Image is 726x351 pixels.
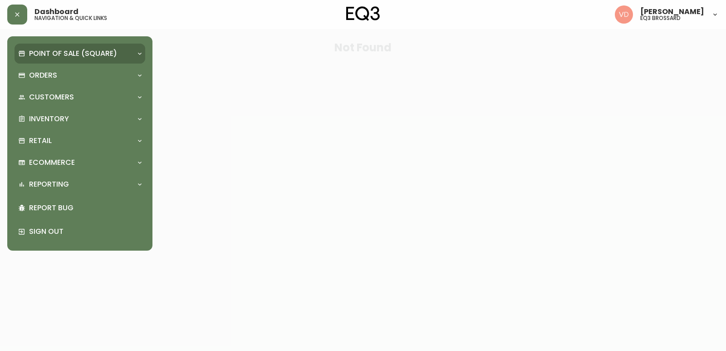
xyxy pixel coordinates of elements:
[15,196,145,220] div: Report Bug
[615,5,633,24] img: 34cbe8de67806989076631741e6a7c6b
[15,220,145,243] div: Sign Out
[29,136,52,146] p: Retail
[29,70,57,80] p: Orders
[15,131,145,151] div: Retail
[15,87,145,107] div: Customers
[34,8,78,15] span: Dashboard
[29,179,69,189] p: Reporting
[29,227,142,237] p: Sign Out
[29,49,117,59] p: Point of Sale (Square)
[29,158,75,168] p: Ecommerce
[15,174,145,194] div: Reporting
[640,15,681,21] h5: eq3 brossard
[15,65,145,85] div: Orders
[34,15,107,21] h5: navigation & quick links
[640,8,704,15] span: [PERSON_NAME]
[15,44,145,64] div: Point of Sale (Square)
[29,92,74,102] p: Customers
[15,109,145,129] div: Inventory
[29,203,142,213] p: Report Bug
[15,153,145,173] div: Ecommerce
[346,6,380,21] img: logo
[29,114,69,124] p: Inventory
